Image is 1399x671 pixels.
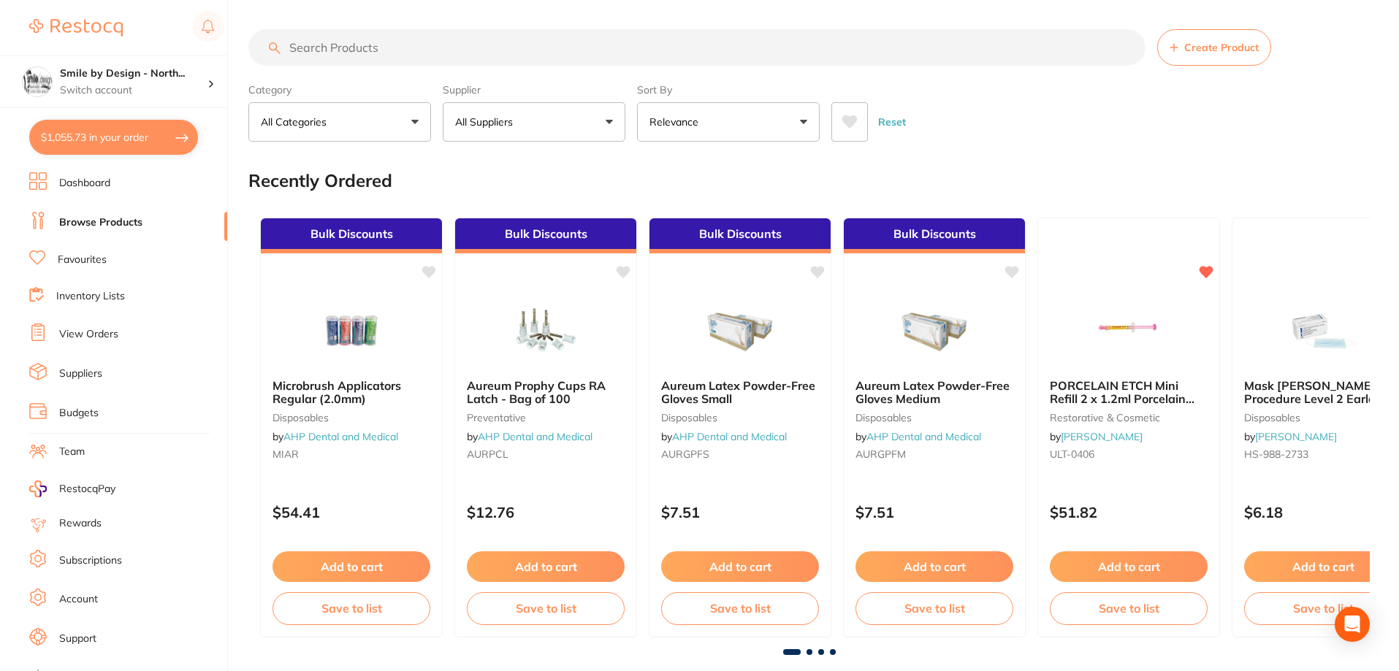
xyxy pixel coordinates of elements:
[1157,29,1271,66] button: Create Product
[59,406,99,421] a: Budgets
[1050,379,1208,406] b: PORCELAIN ETCH Mini Refill 2 x 1.2ml Porcelain Etch
[855,551,1013,582] button: Add to cart
[1184,42,1259,53] span: Create Product
[467,592,625,624] button: Save to list
[1050,448,1208,460] small: ULT-0406
[60,83,207,98] p: Switch account
[649,218,831,253] div: Bulk Discounts
[1081,294,1176,367] img: PORCELAIN ETCH Mini Refill 2 x 1.2ml Porcelain Etch
[59,516,102,531] a: Rewards
[248,83,431,96] label: Category
[693,294,788,367] img: Aureum Latex Powder-Free Gloves Small
[866,430,981,443] a: AHP Dental and Medical
[60,66,207,81] h4: Smile by Design - North Sydney
[59,592,98,607] a: Account
[248,171,392,191] h2: Recently Ordered
[467,448,625,460] small: AURPCL
[855,412,1013,423] small: disposables
[29,120,198,155] button: $1,055.73 in your order
[56,289,125,304] a: Inventory Lists
[467,379,625,406] b: Aureum Prophy Cups RA Latch - Bag of 100
[248,29,1145,66] input: Search Products
[467,551,625,582] button: Add to cart
[637,83,820,96] label: Sort By
[1050,430,1143,443] span: by
[661,448,819,460] small: AURGPFS
[478,430,592,443] a: AHP Dental and Medical
[59,482,115,496] span: RestocqPay
[272,412,430,423] small: disposables
[59,553,122,568] a: Subscriptions
[304,294,399,367] img: Microbrush Applicators Regular (2.0mm)
[443,102,625,142] button: All Suppliers
[261,115,332,129] p: All Categories
[661,592,819,624] button: Save to list
[283,430,398,443] a: AHP Dental and Medical
[455,218,636,253] div: Bulk Discounts
[1050,551,1208,582] button: Add to cart
[29,11,123,45] a: Restocq Logo
[59,367,102,381] a: Suppliers
[58,253,107,267] a: Favourites
[855,448,1013,460] small: AURGPFM
[59,176,110,191] a: Dashboard
[272,430,398,443] span: by
[1244,430,1337,443] span: by
[855,504,1013,521] p: $7.51
[1050,412,1208,423] small: restorative & cosmetic
[59,215,142,230] a: Browse Products
[661,430,787,443] span: by
[59,327,118,342] a: View Orders
[272,448,430,460] small: MIAR
[1276,294,1371,367] img: Mask HENRY SCHEIN Procedure Level 2 Earloop Blue Box 50
[855,592,1013,624] button: Save to list
[59,445,85,459] a: Team
[261,218,442,253] div: Bulk Discounts
[1335,607,1370,642] div: Open Intercom Messenger
[443,83,625,96] label: Supplier
[844,218,1025,253] div: Bulk Discounts
[661,412,819,423] small: disposables
[59,632,96,646] a: Support
[1050,504,1208,521] p: $51.82
[1255,430,1337,443] a: [PERSON_NAME]
[649,115,704,129] p: Relevance
[498,294,593,367] img: Aureum Prophy Cups RA Latch - Bag of 100
[272,592,430,624] button: Save to list
[248,102,431,142] button: All Categories
[467,430,592,443] span: by
[29,480,47,497] img: RestocqPay
[1050,592,1208,624] button: Save to list
[637,102,820,142] button: Relevance
[29,480,115,497] a: RestocqPay
[455,115,519,129] p: All Suppliers
[855,379,1013,406] b: Aureum Latex Powder-Free Gloves Medium
[855,430,981,443] span: by
[29,19,123,37] img: Restocq Logo
[661,551,819,582] button: Add to cart
[1061,430,1143,443] a: [PERSON_NAME]
[272,504,430,521] p: $54.41
[272,551,430,582] button: Add to cart
[272,379,430,406] b: Microbrush Applicators Regular (2.0mm)
[23,67,52,96] img: Smile by Design - North Sydney
[661,504,819,521] p: $7.51
[467,412,625,423] small: preventative
[467,504,625,521] p: $12.76
[874,102,910,142] button: Reset
[887,294,982,367] img: Aureum Latex Powder-Free Gloves Medium
[672,430,787,443] a: AHP Dental and Medical
[661,379,819,406] b: Aureum Latex Powder-Free Gloves Small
